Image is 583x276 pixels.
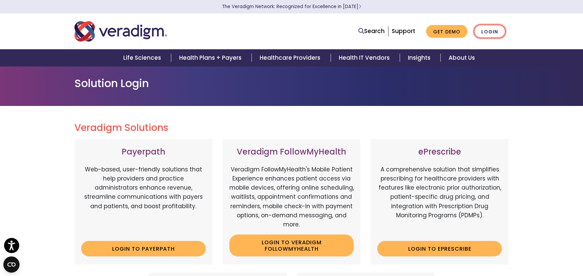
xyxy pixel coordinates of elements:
[81,147,206,157] h3: Payerpath
[392,27,415,35] a: Support
[252,49,330,66] a: Healthcare Providers
[474,25,506,38] a: Login
[377,147,502,157] h3: ePrescribe
[81,165,206,236] p: Web-based, user-friendly solutions that help providers and practice administrators enhance revenu...
[74,20,167,43] img: Veradigm logo
[377,165,502,236] p: A comprehensive solution that simplifies prescribing for healthcare providers with features like ...
[74,122,509,134] h2: Veradigm Solutions
[400,49,441,66] a: Insights
[229,147,354,157] h3: Veradigm FollowMyHealth
[229,234,354,256] a: Login to Veradigm FollowMyHealth
[377,241,502,256] a: Login to ePrescribe
[171,49,252,66] a: Health Plans + Payers
[358,27,385,36] a: Search
[426,25,467,38] a: Get Demo
[549,242,575,268] iframe: Drift Chat Widget
[81,241,206,256] a: Login to Payerpath
[358,3,361,10] span: Learn More
[441,49,483,66] a: About Us
[3,256,20,273] button: Open CMP widget
[74,77,509,90] h1: Solution Login
[222,3,361,10] a: The Veradigm Network: Recognized for Excellence in [DATE]Learn More
[229,165,354,229] p: Veradigm FollowMyHealth's Mobile Patient Experience enhances patient access via mobile devices, o...
[115,49,171,66] a: Life Sciences
[331,49,400,66] a: Health IT Vendors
